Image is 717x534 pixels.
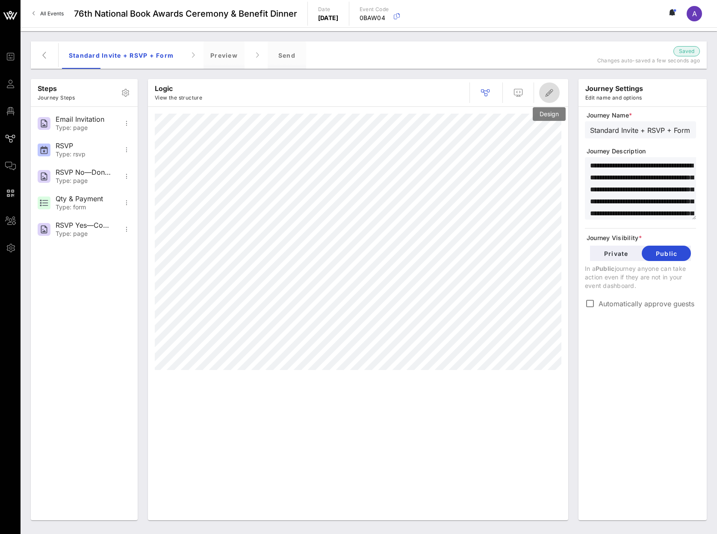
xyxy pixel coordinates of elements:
[204,41,245,69] div: Preview
[360,5,389,14] p: Event Code
[56,195,112,203] div: Qty & Payment
[585,94,643,102] p: Edit name and options
[318,14,339,22] p: [DATE]
[587,147,696,156] span: Journey Description
[587,234,696,242] span: Journey Visibility
[585,264,696,290] p: In a journey anyone can take action even if they are not in your event dashboard.
[649,250,684,257] span: Public
[56,168,112,176] div: RSVP No—Donation Page
[40,10,64,17] span: All Events
[679,47,694,56] span: Saved
[56,221,112,229] div: RSVP Yes—Confirmation
[593,56,700,65] p: Changes auto-saved a few seconds ago
[155,83,202,94] p: Logic
[27,7,69,21] a: All Events
[590,246,642,261] button: Private
[587,111,696,120] span: Journey Name
[56,151,112,158] div: Type: rsvp
[56,177,112,185] div: Type: page
[268,41,306,69] div: Send
[585,83,643,94] p: journey settings
[74,7,297,20] span: 76th National Book Awards Ceremony & Benefit Dinner
[687,6,702,21] div: A
[596,265,615,272] span: Public
[56,230,112,238] div: Type: page
[360,14,389,22] p: 0BAW04
[692,9,697,18] span: A
[62,41,180,69] div: Standard Invite + RSVP + Form
[642,246,691,261] button: Public
[56,115,112,123] div: Email Invitation
[38,94,75,102] p: Journey Steps
[38,83,75,94] p: Steps
[56,124,112,132] div: Type: page
[318,5,339,14] p: Date
[599,299,696,308] label: Automatically approve guests
[56,204,112,211] div: Type: form
[155,94,202,102] p: View the structure
[597,250,635,257] span: Private
[56,142,112,150] div: RSVP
